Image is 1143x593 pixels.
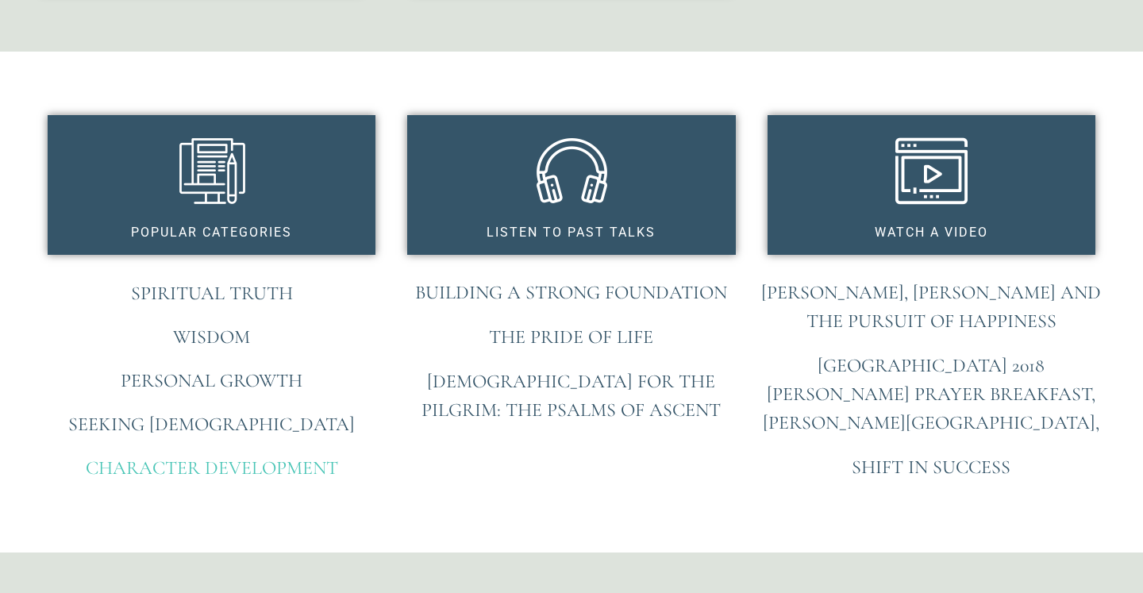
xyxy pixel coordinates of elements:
a: The Pride of Life [489,325,653,348]
a: Seeking [DEMOGRAPHIC_DATA] [68,413,355,436]
a: [GEOGRAPHIC_DATA] 2018 [PERSON_NAME] Prayer Breakfast, [PERSON_NAME][GEOGRAPHIC_DATA], [763,354,1099,434]
h3: Listen to past Talks [423,226,719,239]
a: [DEMOGRAPHIC_DATA] for the Pilgrim: The Psalms of Ascent [421,370,721,422]
a: Personal Growth [121,369,302,392]
a: Spiritual Truth [131,282,293,305]
a: Wisdom [173,325,250,348]
a: Building A Strong Foundation [415,281,727,304]
a: [PERSON_NAME], [PERSON_NAME] and the Pursuit of Happiness [761,281,1101,333]
h3: Watch a video [783,226,1079,239]
a: Character Development [86,456,338,479]
a: Shift in Success [852,456,1010,479]
h3: Popular categories [63,226,360,239]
